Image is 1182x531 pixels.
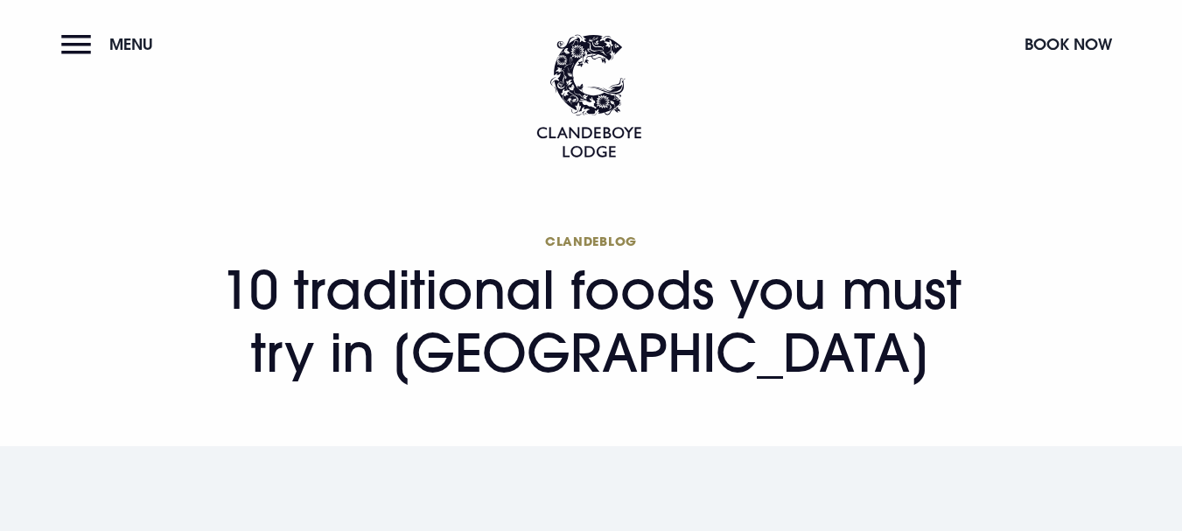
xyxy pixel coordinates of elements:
[109,34,153,54] span: Menu
[214,233,968,249] span: Clandeblog
[214,233,968,384] h1: 10 traditional foods you must try in [GEOGRAPHIC_DATA]
[1016,25,1121,63] button: Book Now
[536,34,641,157] img: Clandeboye Lodge
[61,25,162,63] button: Menu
